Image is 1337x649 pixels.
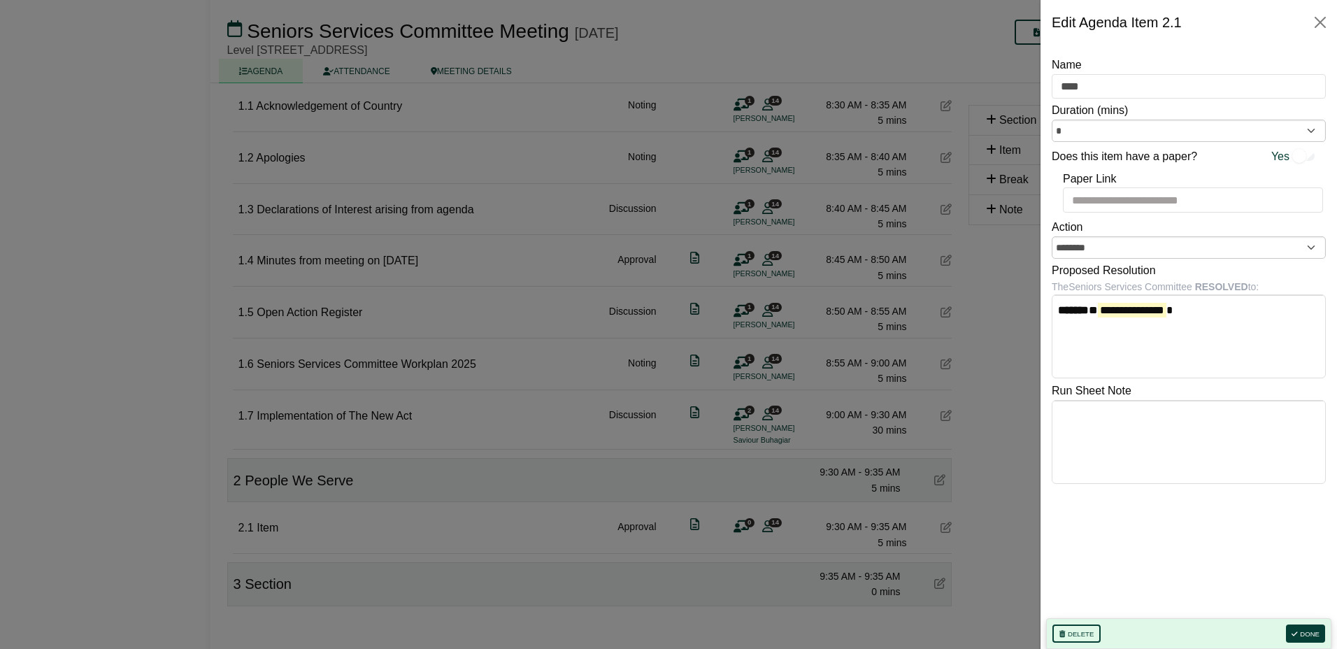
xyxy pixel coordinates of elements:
div: The Seniors Services Committee to: [1052,279,1326,294]
label: Does this item have a paper? [1052,148,1197,166]
button: Close [1309,11,1331,34]
label: Proposed Resolution [1052,262,1156,280]
label: Run Sheet Note [1052,382,1131,400]
label: Name [1052,56,1082,74]
label: Action [1052,218,1082,236]
label: Paper Link [1063,170,1117,188]
button: Done [1286,625,1325,643]
button: Delete [1052,625,1101,643]
span: Yes [1271,148,1289,166]
label: Duration (mins) [1052,101,1128,120]
b: RESOLVED [1195,281,1248,292]
div: Edit Agenda Item 2.1 [1052,11,1182,34]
